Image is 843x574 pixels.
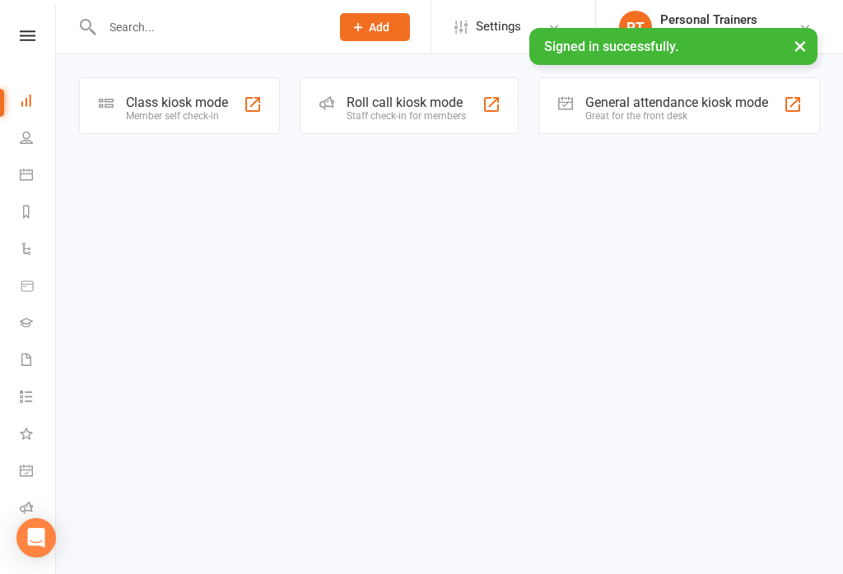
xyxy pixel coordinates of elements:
[20,158,57,195] a: Calendar
[126,110,228,122] div: Member self check-in
[20,417,57,454] a: What's New
[476,8,521,45] span: Settings
[20,269,57,306] a: Product Sales
[544,39,678,54] span: Signed in successfully.
[347,110,466,122] div: Staff check-in for members
[785,28,815,63] button: ×
[660,27,799,42] div: Bulldog Thai Boxing School
[126,95,228,110] div: Class kiosk mode
[16,518,56,558] div: Open Intercom Messenger
[20,195,57,232] a: Reports
[20,121,57,158] a: People
[369,21,389,34] span: Add
[20,491,57,528] a: Roll call kiosk mode
[347,95,466,110] div: Roll call kiosk mode
[97,16,319,39] input: Search...
[20,454,57,491] a: General attendance kiosk mode
[619,11,652,44] div: PT
[20,84,57,121] a: Dashboard
[340,13,410,41] button: Add
[660,12,799,27] div: Personal Trainers
[585,110,768,122] div: Great for the front desk
[585,95,768,110] div: General attendance kiosk mode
